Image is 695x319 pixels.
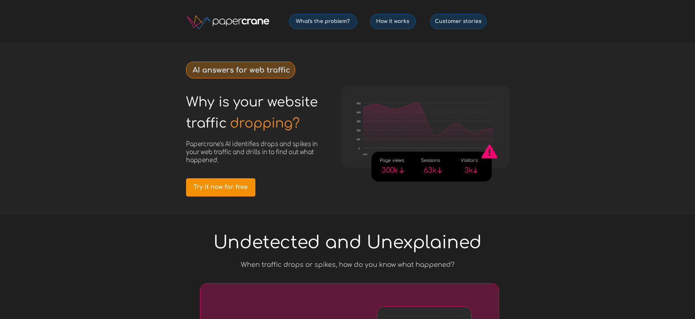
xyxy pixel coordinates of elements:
[186,184,255,191] span: Try it now for free
[241,261,455,268] span: When traffic drops or spikes, how do you know what happened?
[464,166,473,175] span: 3k
[289,18,357,24] span: What's the problem?
[186,95,318,109] span: Why is your website
[424,166,436,175] span: 63k
[382,166,398,175] span: 300k
[430,18,486,24] span: Customer stories
[421,158,440,163] span: Sessions
[430,14,487,29] a: Customer stories
[461,158,478,163] span: Visitors
[371,18,415,24] span: How it works
[213,233,482,252] span: Undetected and Unexplained
[380,158,404,163] span: Page views
[186,116,227,131] span: traffic
[186,178,255,197] a: Try it now for free
[370,14,416,29] a: How it works
[289,14,357,29] a: What's the problem?
[186,140,318,164] span: Papercrane's AI identifies drops and spikes in your web traffic and drills in to find out what ha...
[193,66,290,74] strong: AI answers for web traffic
